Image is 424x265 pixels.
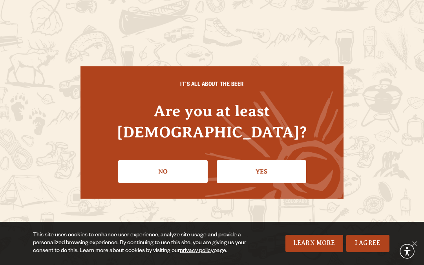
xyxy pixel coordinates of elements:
a: Learn More [285,235,343,252]
a: I Agree [346,235,389,252]
div: This site uses cookies to enhance user experience, analyze site usage and provide a personalized ... [33,232,264,255]
h4: Are you at least [DEMOGRAPHIC_DATA]? [96,101,328,142]
h6: IT'S ALL ABOUT THE BEER [96,82,328,89]
a: Confirm I'm 21 or older [217,160,306,183]
a: privacy policy [180,248,214,254]
a: No [118,160,208,183]
span: No [410,239,418,247]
